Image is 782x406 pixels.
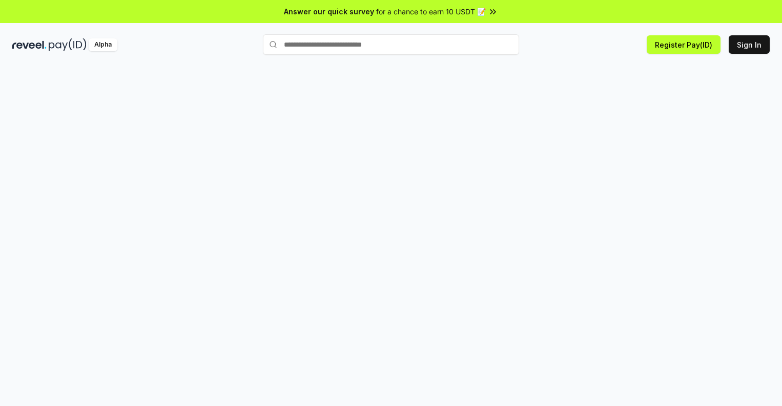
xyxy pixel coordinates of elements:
[12,38,47,51] img: reveel_dark
[49,38,87,51] img: pay_id
[376,6,486,17] span: for a chance to earn 10 USDT 📝
[647,35,721,54] button: Register Pay(ID)
[284,6,374,17] span: Answer our quick survey
[89,38,117,51] div: Alpha
[729,35,770,54] button: Sign In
